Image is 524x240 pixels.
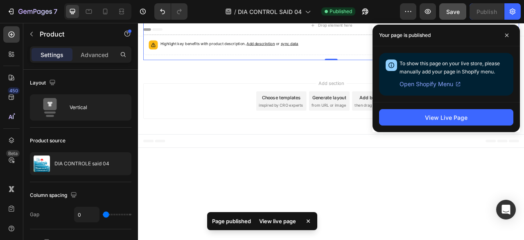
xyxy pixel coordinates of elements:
p: Advanced [81,50,108,59]
span: then drag & drop elements [276,101,337,108]
span: sync data [181,23,204,29]
button: View Live Page [379,109,513,126]
input: Auto [75,207,99,222]
div: Beta [6,150,20,157]
div: Column spacing [30,190,79,201]
p: Page published [212,217,251,225]
p: Product [40,29,109,39]
iframe: Design area [138,23,524,240]
div: View Live Page [425,113,468,122]
div: Undo/Redo [154,3,187,20]
p: 7 [54,7,57,16]
p: DIA CONTROLE said 04 [54,161,109,167]
div: Choose templates [158,91,207,99]
button: Save [439,3,466,20]
div: Publish [477,7,497,16]
button: 7 [3,3,61,20]
span: To show this page on your live store, please manually add your page in Shopify menu. [400,60,500,75]
span: Add description [138,23,174,29]
span: Published [330,8,352,15]
p: Highlight key benefits with product description. [28,22,204,30]
div: Layout [30,78,57,89]
span: DIA CONTROL SAID 04 [238,7,302,16]
div: Add blank section [282,91,332,99]
button: Publish [470,3,504,20]
div: Product source [30,137,65,144]
span: from URL or image [221,101,264,108]
span: Save [446,8,460,15]
div: Open Intercom Messenger [496,200,516,219]
span: inspired by CRO experts [154,101,210,108]
div: Generate layout [222,91,265,99]
img: product feature img [34,155,50,172]
p: Settings [41,50,63,59]
span: Add section [226,72,265,81]
span: / [234,7,236,16]
span: Open Shopify Menu [400,79,453,89]
div: Gap [30,211,39,218]
div: 450 [8,87,20,94]
p: Your page is published [379,31,431,39]
span: or [174,23,204,29]
div: View live page [254,215,301,227]
div: Vertical [70,98,120,117]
